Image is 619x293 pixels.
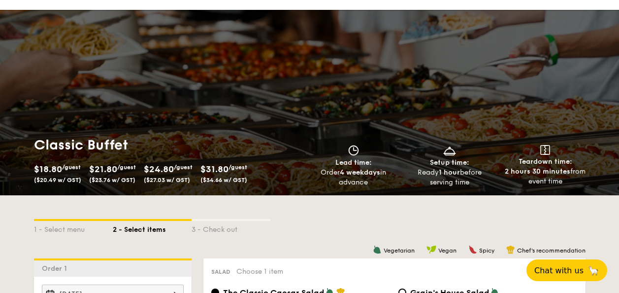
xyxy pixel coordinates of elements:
div: Order in advance [310,168,398,187]
span: ($34.66 w/ GST) [200,177,247,183]
span: Choose 1 item [236,267,283,276]
div: 2 - Select items [113,221,192,235]
span: /guest [228,164,247,171]
div: from event time [501,167,589,186]
strong: 1 hour [439,168,460,177]
span: /guest [117,164,136,171]
span: Vegetarian [384,247,415,254]
img: icon-vegetarian.fe4039eb.svg [373,245,382,254]
img: icon-dish.430c3a2e.svg [442,145,457,156]
span: Setup time: [430,158,469,167]
div: 3 - Check out [192,221,270,235]
span: Teardown time: [519,157,572,166]
span: /guest [62,164,81,171]
span: Spicy [479,247,494,254]
img: icon-teardown.65201eee.svg [540,145,550,155]
img: icon-chef-hat.a58ddaea.svg [506,245,515,254]
img: icon-clock.2db775ea.svg [346,145,361,156]
div: Ready before serving time [405,168,493,187]
button: Chat with us🦙 [526,259,607,281]
span: Lead time: [335,158,372,167]
span: $24.80 [144,164,174,175]
h1: Classic Buffet [34,136,306,154]
span: Salad [211,268,230,275]
span: Chef's recommendation [517,247,586,254]
span: 🦙 [587,265,599,276]
strong: 2 hours 30 minutes [505,167,570,176]
span: $18.80 [34,164,62,175]
span: Chat with us [534,266,584,275]
strong: 4 weekdays [340,168,380,177]
span: ($27.03 w/ GST) [144,177,190,183]
span: ($23.76 w/ GST) [89,177,135,183]
span: $31.80 [200,164,228,175]
span: Vegan [438,247,456,254]
div: 1 - Select menu [34,221,113,235]
img: icon-spicy.37a8142b.svg [468,245,477,254]
span: /guest [174,164,193,171]
img: icon-vegan.f8ff3823.svg [426,245,436,254]
span: ($20.49 w/ GST) [34,177,81,183]
span: $21.80 [89,164,117,175]
span: Order 1 [42,264,71,273]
